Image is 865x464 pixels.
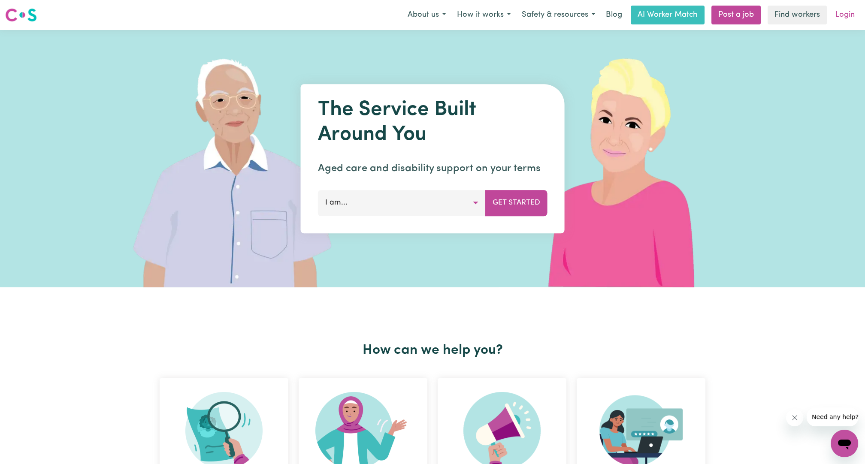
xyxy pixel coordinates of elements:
[831,430,858,457] iframe: Button to launch messaging window
[5,6,52,13] span: Need any help?
[5,5,37,25] a: Careseekers logo
[711,6,761,24] a: Post a job
[318,190,486,216] button: I am...
[318,98,547,147] h1: The Service Built Around You
[318,161,547,176] p: Aged care and disability support on your terms
[786,409,803,426] iframe: Close message
[830,6,860,24] a: Login
[5,7,37,23] img: Careseekers logo
[516,6,601,24] button: Safety & resources
[154,342,711,359] h2: How can we help you?
[631,6,705,24] a: AI Worker Match
[451,6,516,24] button: How it works
[485,190,547,216] button: Get Started
[768,6,827,24] a: Find workers
[807,407,858,426] iframe: Message from company
[601,6,627,24] a: Blog
[402,6,451,24] button: About us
